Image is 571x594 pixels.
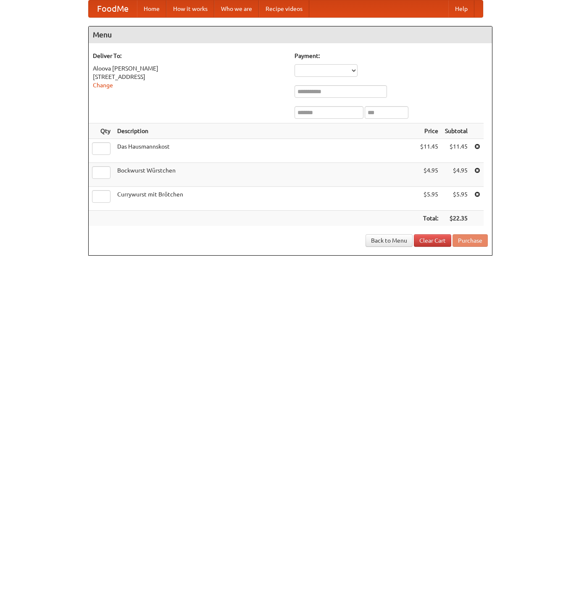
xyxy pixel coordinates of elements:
[89,26,492,43] h4: Menu
[114,123,417,139] th: Description
[166,0,214,17] a: How it works
[366,234,413,247] a: Back to Menu
[259,0,309,17] a: Recipe videos
[214,0,259,17] a: Who we are
[453,234,488,247] button: Purchase
[93,52,286,60] h5: Deliver To:
[417,211,442,226] th: Total:
[114,139,417,163] td: Das Hausmannskost
[137,0,166,17] a: Home
[442,187,471,211] td: $5.95
[93,73,286,81] div: [STREET_ADDRESS]
[442,211,471,226] th: $22.35
[442,139,471,163] td: $11.45
[295,52,488,60] h5: Payment:
[417,139,442,163] td: $11.45
[442,123,471,139] th: Subtotal
[93,64,286,73] div: Aloova [PERSON_NAME]
[417,163,442,187] td: $4.95
[114,163,417,187] td: Bockwurst Würstchen
[448,0,474,17] a: Help
[417,123,442,139] th: Price
[414,234,451,247] a: Clear Cart
[114,187,417,211] td: Currywurst mit Brötchen
[442,163,471,187] td: $4.95
[417,187,442,211] td: $5.95
[89,0,137,17] a: FoodMe
[93,82,113,89] a: Change
[89,123,114,139] th: Qty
